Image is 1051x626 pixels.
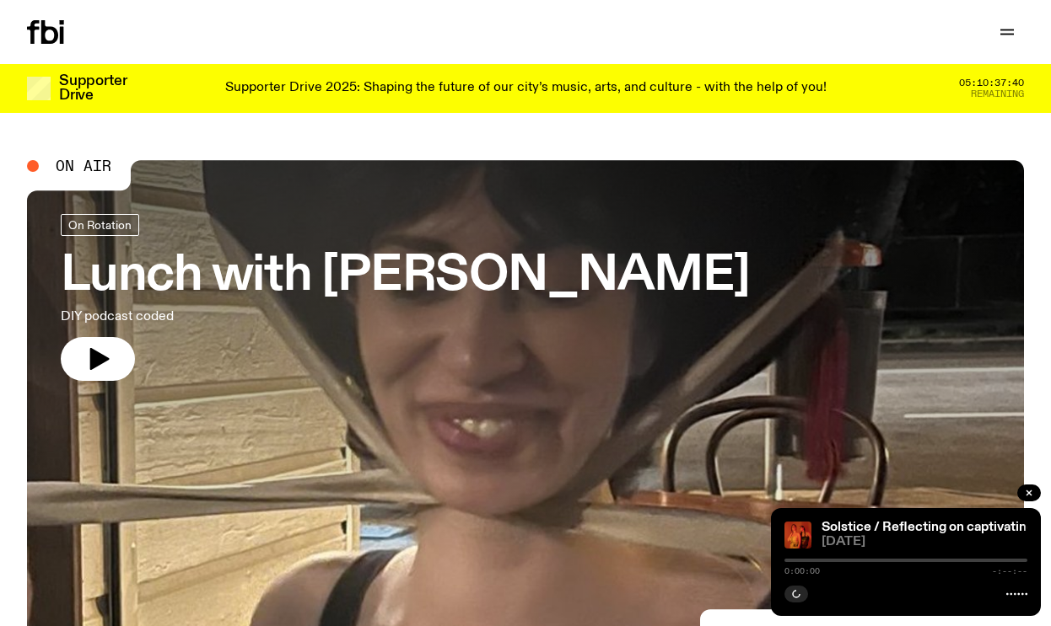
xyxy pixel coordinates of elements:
span: [DATE] [822,536,1027,548]
span: -:--:-- [992,567,1027,575]
span: 0:00:00 [784,567,820,575]
img: Naomi Robinson and Poli Pearl of Western Australian born band Special Feelings stand side by side... [784,522,811,548]
span: On Rotation [68,218,132,231]
a: Lunch with [PERSON_NAME]DIY podcast coded [61,214,750,381]
a: On Rotation [61,214,139,236]
p: DIY podcast coded [61,307,493,327]
h3: Supporter Drive [59,74,127,103]
span: Remaining [971,89,1024,99]
h3: Lunch with [PERSON_NAME] [61,253,750,300]
span: 05:10:37:40 [959,78,1024,88]
p: Supporter Drive 2025: Shaping the future of our city’s music, arts, and culture - with the help o... [225,81,827,96]
span: On Air [56,158,111,174]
